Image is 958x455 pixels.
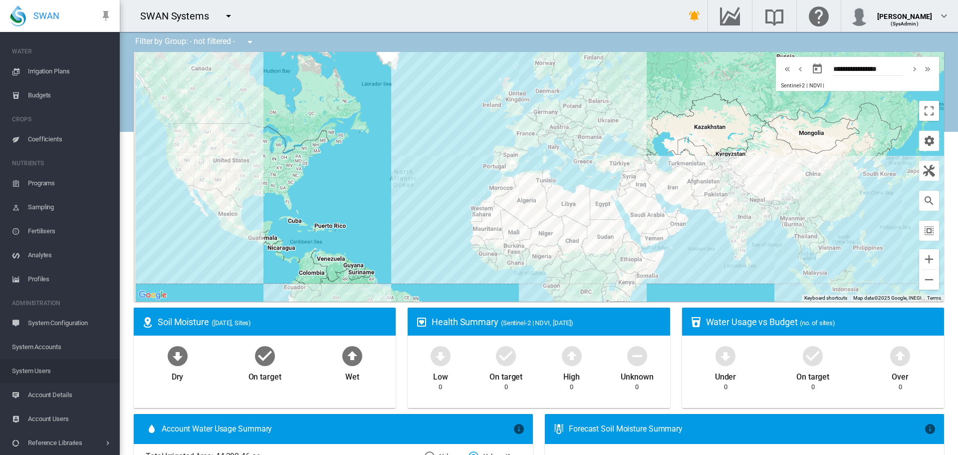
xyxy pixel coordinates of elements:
span: WATER [12,43,112,59]
button: Toggle fullscreen view [919,101,939,121]
div: Under [715,368,736,383]
div: Dry [172,368,184,383]
button: icon-cog [919,131,939,151]
md-icon: icon-water [146,423,158,435]
md-icon: icon-arrow-down-bold-circle [166,344,190,368]
button: icon-magnify [919,191,939,211]
md-icon: icon-menu-down [244,36,256,48]
span: Map data ©2025 Google, INEGI [853,295,921,301]
md-icon: icon-information [924,423,936,435]
span: (no. of sites) [800,319,835,327]
md-icon: icon-checkbox-marked-circle [494,344,518,368]
md-icon: icon-arrow-down-bold-circle [714,344,737,368]
span: SWAN [33,9,59,22]
div: 0 [899,383,902,392]
div: Soil Moisture [158,316,388,328]
span: (SysAdmin) [891,21,918,26]
md-icon: icon-cog [923,135,935,147]
md-icon: icon-chevron-right [909,63,920,75]
span: Fertilisers [28,219,112,243]
div: High [563,368,580,383]
md-icon: icon-chevron-left [795,63,806,75]
span: System Configuration [28,311,112,335]
button: icon-chevron-left [794,63,807,75]
div: On target [796,368,829,383]
span: ([DATE], Sites) [212,319,251,327]
div: 0 [724,383,727,392]
span: Reference Libraries [28,431,104,455]
div: [PERSON_NAME] [877,7,932,17]
md-icon: icon-checkbox-marked-circle [253,344,277,368]
span: NUTRIENTS [12,155,112,171]
md-icon: icon-checkbox-marked-circle [801,344,825,368]
a: Open this area in Google Maps (opens a new window) [136,289,169,302]
span: | [823,82,824,89]
md-icon: Go to the Data Hub [718,10,742,22]
button: Keyboard shortcuts [804,295,847,302]
md-icon: icon-thermometer-lines [553,423,565,435]
span: System Accounts [12,335,112,359]
span: Irrigation Plans [28,59,112,83]
div: Unknown [621,368,653,383]
span: Profiles [28,267,112,291]
div: Water Usage vs Budget [706,316,936,328]
a: Terms [927,295,941,301]
div: On target [248,368,281,383]
div: Forecast Soil Moisture Summary [569,424,924,435]
div: On target [489,368,522,383]
md-icon: icon-information [513,423,525,435]
div: Filter by Group: - not filtered - [128,32,263,52]
span: Programs [28,171,112,195]
img: SWAN-Landscape-Logo-Colour-drop.png [10,5,26,26]
md-icon: icon-arrow-up-bold-circle [340,344,364,368]
md-icon: icon-bell-ring [689,10,701,22]
md-icon: icon-chevron-double-left [782,63,793,75]
span: ADMINISTRATION [12,295,112,311]
img: Google [136,289,169,302]
md-icon: icon-chevron-double-right [922,63,933,75]
md-icon: icon-cup-water [690,316,702,328]
div: 0 [504,383,508,392]
div: Health Summary [432,316,662,328]
button: icon-menu-down [219,6,239,26]
md-icon: icon-arrow-up-bold-circle [560,344,584,368]
md-icon: icon-select-all [923,225,935,237]
md-icon: icon-pin [100,10,112,22]
div: 0 [635,383,639,392]
md-icon: icon-map-marker-radius [142,316,154,328]
button: Zoom in [919,249,939,269]
span: Account Water Usage Summary [162,424,513,435]
span: (Sentinel-2 | NDVI, [DATE]) [501,319,573,327]
button: icon-select-all [919,221,939,241]
md-icon: icon-menu-down [223,10,235,22]
span: Sentinel-2 | NDVI [781,82,821,89]
div: 0 [439,383,442,392]
button: icon-chevron-double-left [781,63,794,75]
div: Wet [345,368,359,383]
md-icon: icon-arrow-down-bold-circle [429,344,453,368]
md-icon: Search the knowledge base [762,10,786,22]
div: Over [892,368,909,383]
button: icon-bell-ring [685,6,705,26]
span: Account Details [28,383,112,407]
button: Zoom out [919,270,939,290]
md-icon: icon-heart-box-outline [416,316,428,328]
span: System Users [12,359,112,383]
img: profile.jpg [849,6,869,26]
div: SWAN Systems [140,9,218,23]
span: Account Users [28,407,112,431]
md-icon: icon-chevron-down [938,10,950,22]
md-icon: Click here for help [807,10,831,22]
md-icon: icon-arrow-up-bold-circle [888,344,912,368]
button: md-calendar [807,59,827,79]
span: Budgets [28,83,112,107]
span: CROPS [12,111,112,127]
md-icon: icon-magnify [923,195,935,207]
md-icon: icon-minus-circle [625,344,649,368]
span: Sampling [28,195,112,219]
span: Coefficients [28,127,112,151]
button: icon-chevron-double-right [921,63,934,75]
div: 0 [570,383,573,392]
div: 0 [811,383,815,392]
button: icon-chevron-right [908,63,921,75]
